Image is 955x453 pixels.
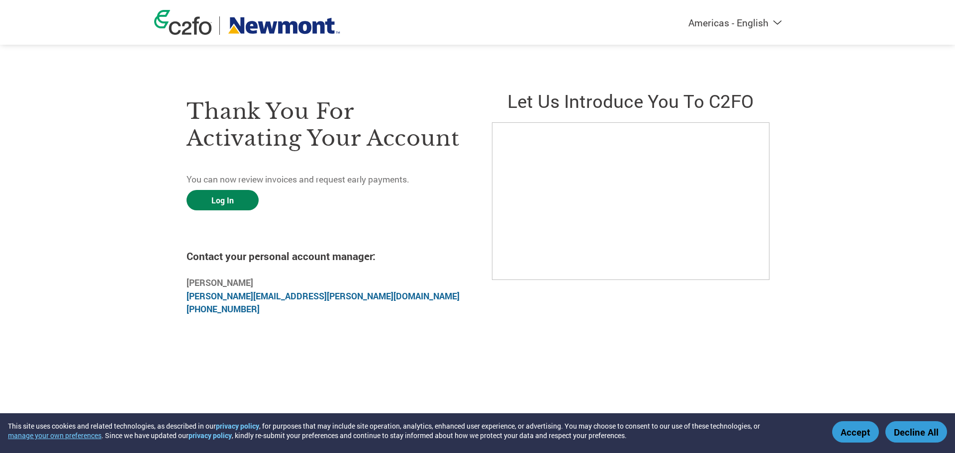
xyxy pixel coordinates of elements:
[154,10,212,35] img: c2fo logo
[492,89,768,113] h2: Let us introduce you to C2FO
[216,421,259,431] a: privacy policy
[187,303,260,315] a: [PHONE_NUMBER]
[187,173,463,186] p: You can now review invoices and request early payments.
[187,277,253,288] b: [PERSON_NAME]
[885,421,947,443] button: Decline All
[187,249,463,263] h4: Contact your personal account manager:
[187,290,460,302] a: [PERSON_NAME][EMAIL_ADDRESS][PERSON_NAME][DOMAIN_NAME]
[189,431,232,440] a: privacy policy
[8,421,818,440] div: This site uses cookies and related technologies, as described in our , for purposes that may incl...
[832,421,879,443] button: Accept
[187,190,259,210] a: Log In
[187,98,463,152] h3: Thank you for activating your account
[8,431,101,440] button: manage your own preferences
[227,16,341,35] img: Newmont
[492,122,769,280] iframe: C2FO Introduction Video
